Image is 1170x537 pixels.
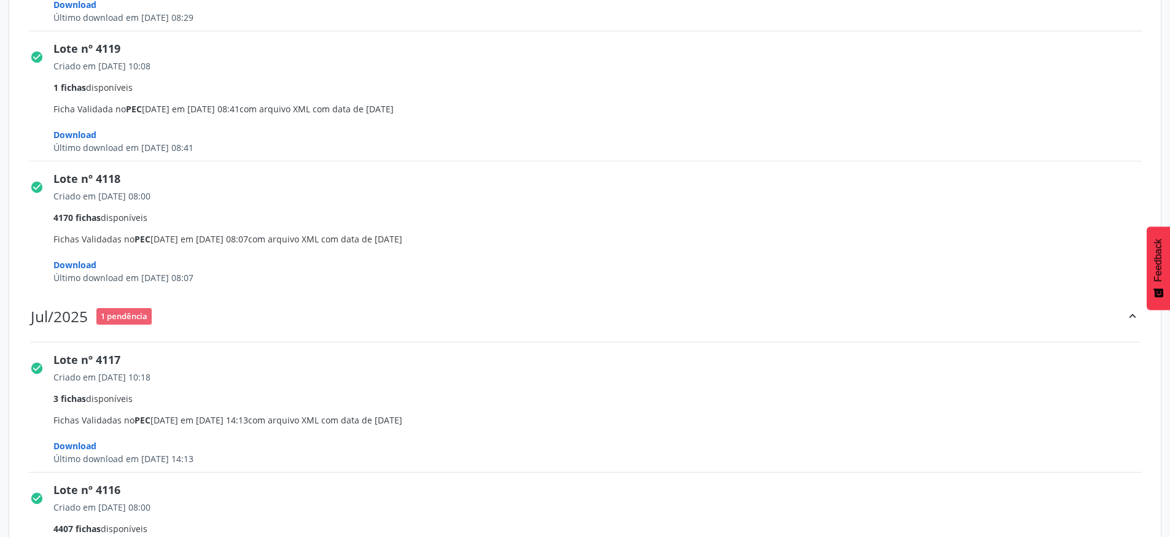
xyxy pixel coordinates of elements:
[96,308,152,325] span: 1 pendência
[30,50,44,64] i: check_circle
[53,392,1150,405] div: disponíveis
[53,440,96,452] span: Download
[248,233,402,245] span: com arquivo XML com data de [DATE]
[53,81,1150,94] div: disponíveis
[1126,304,1139,329] div: keyboard_arrow_up
[53,190,1150,284] span: Fichas Validadas no [DATE] em [DATE] 08:07
[53,352,1150,368] div: Lote nº 4117
[53,523,101,535] span: 4407 fichas
[53,60,1150,72] div: Criado em [DATE] 10:08
[53,271,1150,284] div: Último download em [DATE] 08:07
[31,307,88,325] div: Jul/2025
[53,171,1150,187] div: Lote nº 4118
[126,103,142,115] span: PEC
[53,371,1150,465] span: Fichas Validadas no [DATE] em [DATE] 14:13
[53,11,1150,24] div: Último download em [DATE] 08:29
[53,60,1150,154] span: Ficha Validada no [DATE] em [DATE] 08:41
[53,129,96,141] span: Download
[30,180,44,194] i: check_circle
[53,41,1150,57] div: Lote nº 4119
[53,212,101,223] span: 4170 fichas
[135,414,150,426] span: PEC
[1153,239,1164,282] span: Feedback
[53,522,1150,535] div: disponíveis
[240,103,394,115] span: com arquivo XML com data de [DATE]
[1147,226,1170,310] button: Feedback - Mostrar pesquisa
[53,211,1150,224] div: disponíveis
[30,361,44,375] i: check_circle
[53,501,1150,514] div: Criado em [DATE] 08:00
[248,414,402,426] span: com arquivo XML com data de [DATE]
[53,82,86,93] span: 1 fichas
[53,452,1150,465] div: Último download em [DATE] 14:13
[53,259,96,271] span: Download
[53,190,1150,203] div: Criado em [DATE] 08:00
[53,482,1150,498] div: Lote nº 4116
[53,371,1150,384] div: Criado em [DATE] 10:18
[53,393,86,404] span: 3 fichas
[53,141,1150,154] div: Último download em [DATE] 08:41
[135,233,150,245] span: PEC
[1126,309,1139,323] i: keyboard_arrow_up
